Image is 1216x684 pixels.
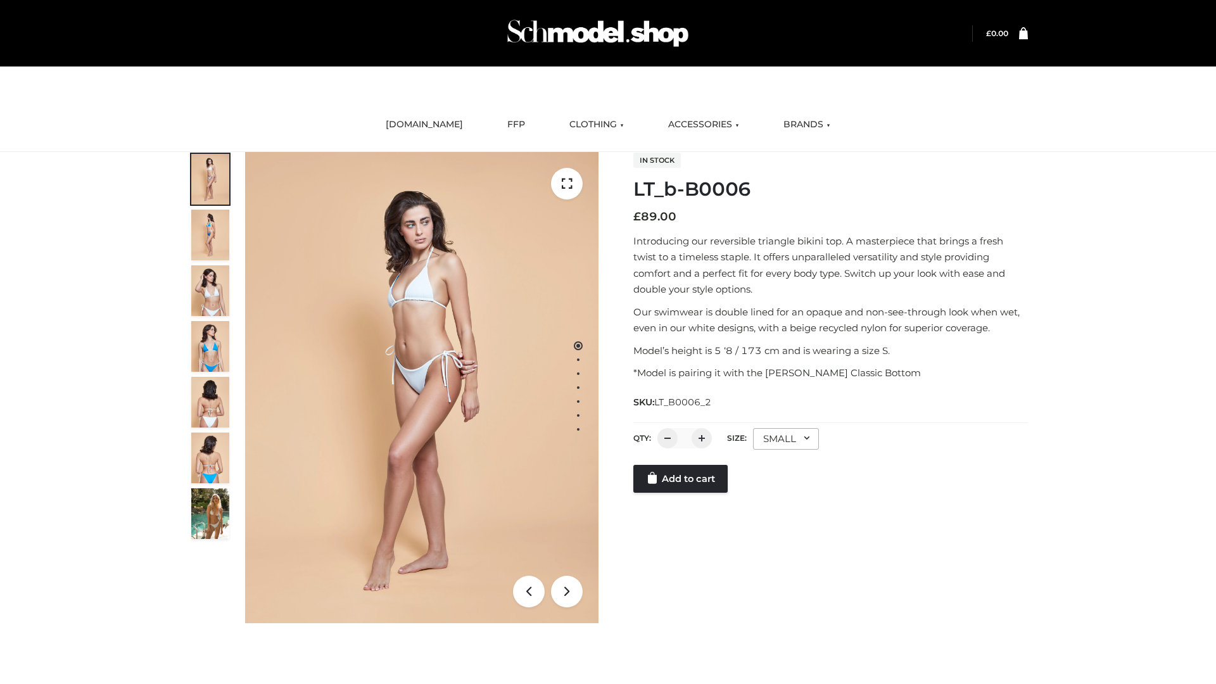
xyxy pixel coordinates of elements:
[191,488,229,539] img: Arieltop_CloudNine_AzureSky2.jpg
[633,178,1028,201] h1: LT_b-B0006
[503,8,693,58] img: Schmodel Admin 964
[191,210,229,260] img: ArielClassicBikiniTop_CloudNine_AzureSky_OW114ECO_2-scaled.jpg
[633,465,728,493] a: Add to cart
[753,428,819,450] div: SMALL
[633,233,1028,298] p: Introducing our reversible triangle bikini top. A masterpiece that brings a fresh twist to a time...
[659,111,749,139] a: ACCESSORIES
[633,365,1028,381] p: *Model is pairing it with the [PERSON_NAME] Classic Bottom
[774,111,840,139] a: BRANDS
[633,343,1028,359] p: Model’s height is 5 ‘8 / 173 cm and is wearing a size S.
[191,154,229,205] img: ArielClassicBikiniTop_CloudNine_AzureSky_OW114ECO_1-scaled.jpg
[633,395,712,410] span: SKU:
[245,152,598,623] img: LT_b-B0006
[191,377,229,427] img: ArielClassicBikiniTop_CloudNine_AzureSky_OW114ECO_7-scaled.jpg
[986,28,991,38] span: £
[633,153,681,168] span: In stock
[727,433,747,443] label: Size:
[633,304,1028,336] p: Our swimwear is double lined for an opaque and non-see-through look when wet, even in our white d...
[633,210,641,224] span: £
[633,210,676,224] bdi: 89.00
[986,28,1008,38] bdi: 0.00
[191,321,229,372] img: ArielClassicBikiniTop_CloudNine_AzureSky_OW114ECO_4-scaled.jpg
[376,111,472,139] a: [DOMAIN_NAME]
[560,111,633,139] a: CLOTHING
[986,28,1008,38] a: £0.00
[633,433,651,443] label: QTY:
[191,433,229,483] img: ArielClassicBikiniTop_CloudNine_AzureSky_OW114ECO_8-scaled.jpg
[191,265,229,316] img: ArielClassicBikiniTop_CloudNine_AzureSky_OW114ECO_3-scaled.jpg
[654,396,711,408] span: LT_B0006_2
[498,111,535,139] a: FFP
